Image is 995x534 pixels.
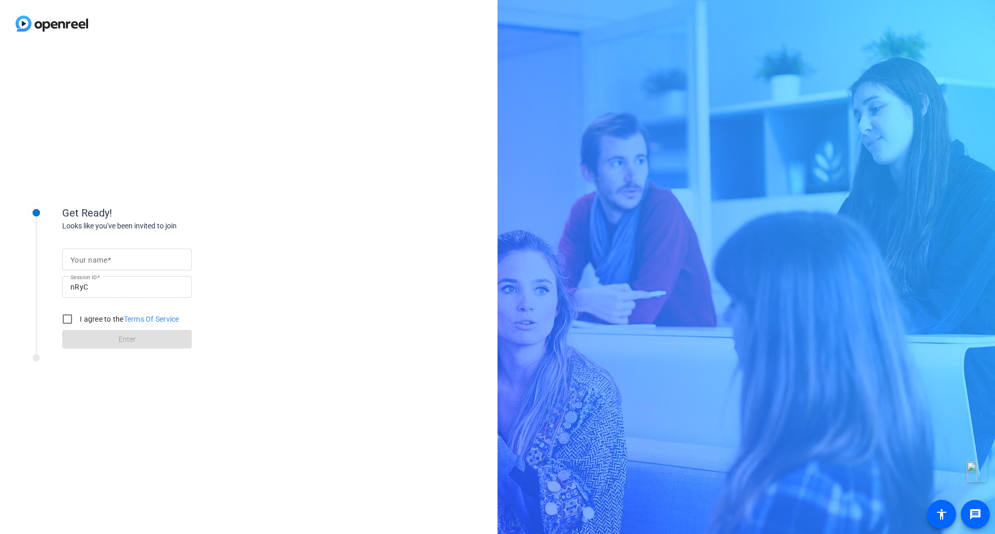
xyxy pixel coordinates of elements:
[124,315,179,323] a: Terms Of Service
[966,461,977,482] button: Open Amazon Quick Suite browser extension
[62,205,269,221] div: Get Ready!
[966,461,977,482] img: quick-logo.svg
[935,508,948,521] mat-icon: accessibility
[969,508,982,521] mat-icon: message
[62,221,269,232] div: Looks like you've been invited to join
[78,314,179,324] label: I agree to the
[70,274,97,280] mat-label: Session ID
[70,256,107,264] mat-label: Your name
